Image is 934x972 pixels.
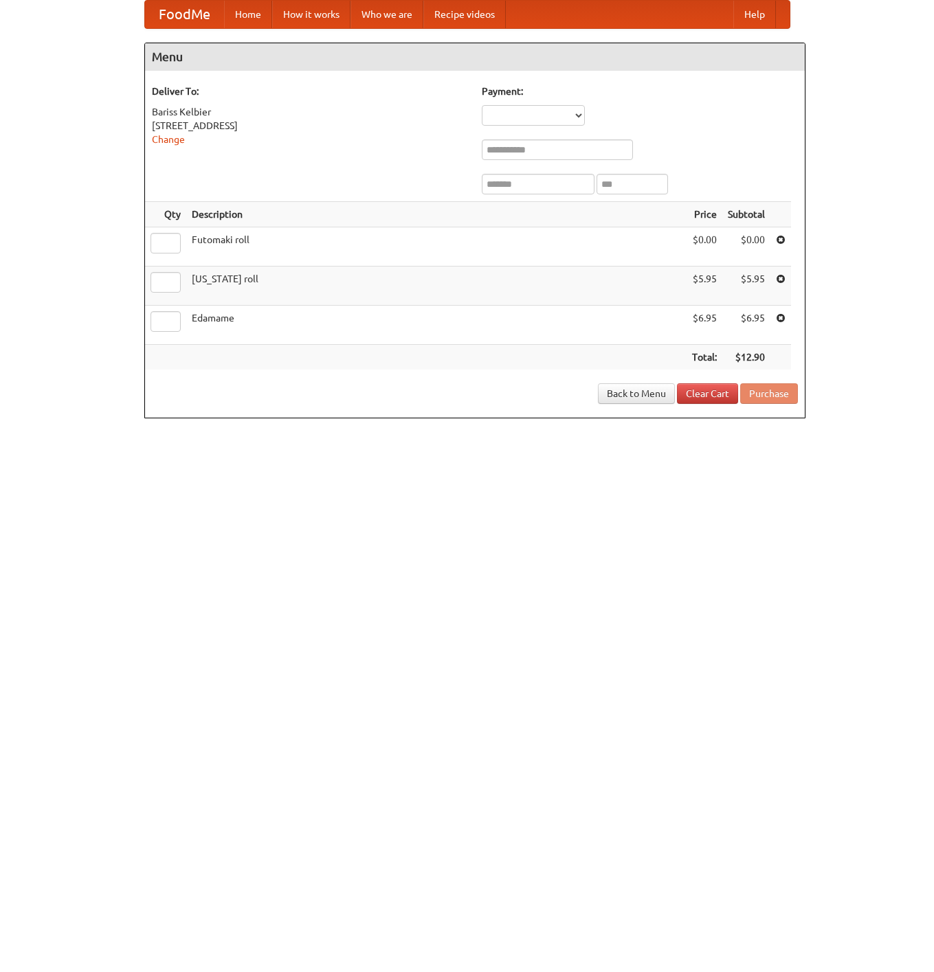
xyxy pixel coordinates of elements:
[740,383,798,404] button: Purchase
[186,306,687,345] td: Edamame
[677,383,738,404] a: Clear Cart
[152,105,468,119] div: Bariss Kelbier
[186,267,687,306] td: [US_STATE] roll
[687,267,722,306] td: $5.95
[722,227,770,267] td: $0.00
[152,84,468,98] h5: Deliver To:
[145,43,805,71] h4: Menu
[687,202,722,227] th: Price
[145,202,186,227] th: Qty
[145,1,224,28] a: FoodMe
[152,119,468,133] div: [STREET_ADDRESS]
[186,227,687,267] td: Futomaki roll
[152,134,185,145] a: Change
[722,267,770,306] td: $5.95
[733,1,776,28] a: Help
[423,1,506,28] a: Recipe videos
[687,306,722,345] td: $6.95
[687,345,722,370] th: Total:
[186,202,687,227] th: Description
[687,227,722,267] td: $0.00
[272,1,351,28] a: How it works
[722,345,770,370] th: $12.90
[224,1,272,28] a: Home
[482,84,798,98] h5: Payment:
[598,383,675,404] a: Back to Menu
[722,306,770,345] td: $6.95
[351,1,423,28] a: Who we are
[722,202,770,227] th: Subtotal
